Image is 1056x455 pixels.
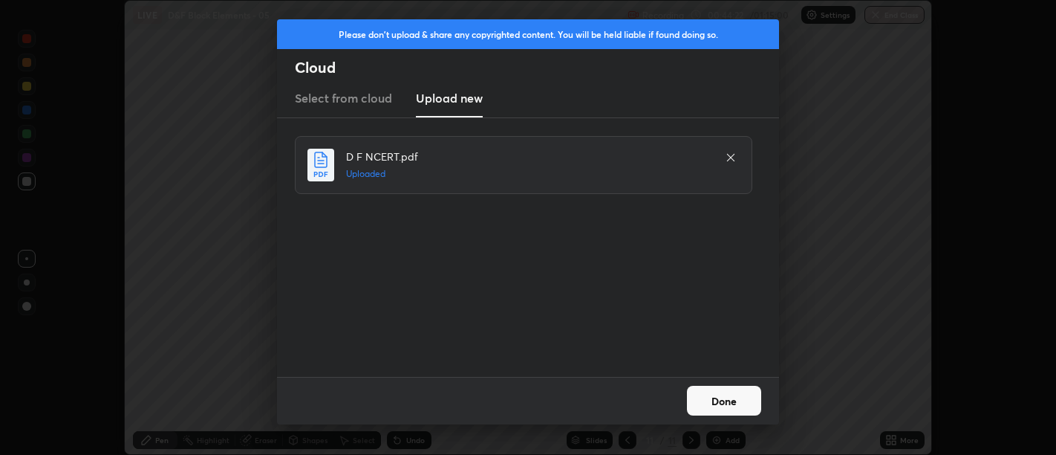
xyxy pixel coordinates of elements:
h3: Upload new [416,89,483,107]
h4: D F NCERT.pdf [346,149,710,164]
button: Done [687,386,761,416]
div: Please don't upload & share any copyrighted content. You will be held liable if found doing so. [277,19,779,49]
h5: Uploaded [346,167,710,181]
h2: Cloud [295,58,779,77]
